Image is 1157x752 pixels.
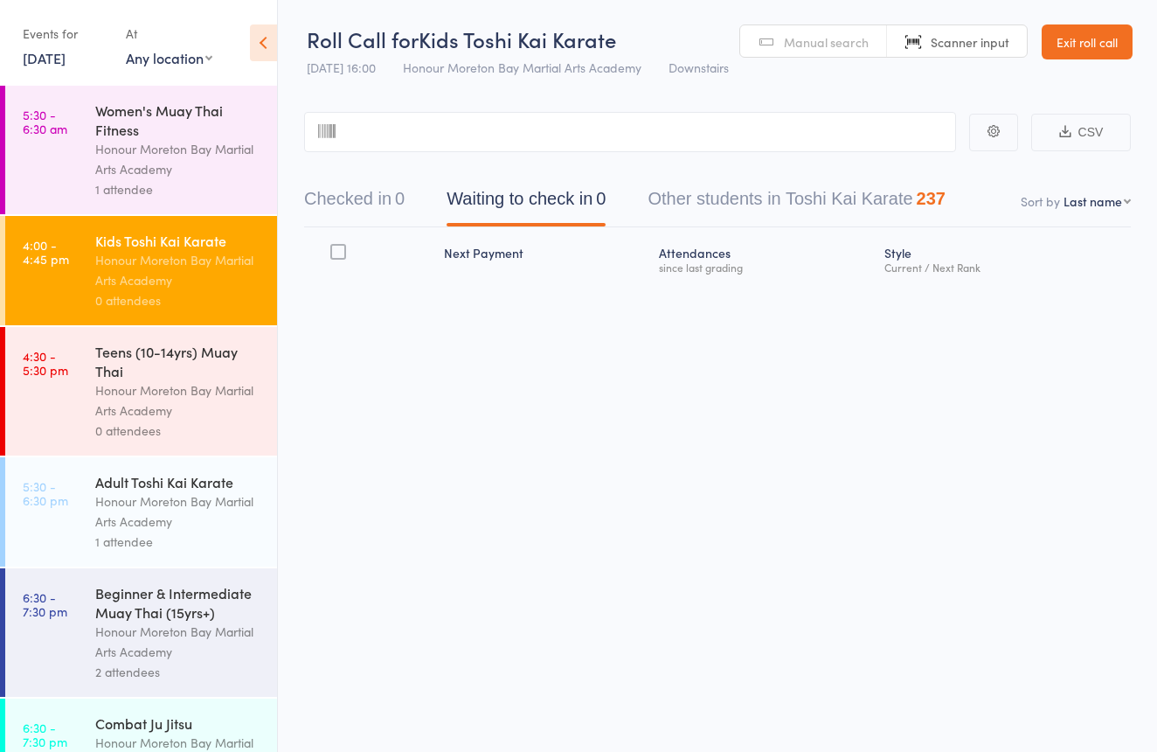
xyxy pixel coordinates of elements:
[95,421,262,441] div: 0 attendees
[126,48,212,67] div: Any location
[931,33,1009,51] span: Scanner input
[659,261,870,273] div: since last grading
[95,583,262,622] div: Beginner & Intermediate Muay Thai (15yrs+)
[23,349,68,377] time: 4:30 - 5:30 pm
[95,342,262,380] div: Teens (10-14yrs) Muay Thai
[23,721,67,749] time: 6:30 - 7:30 pm
[304,180,405,226] button: Checked in0
[669,59,729,76] span: Downstairs
[5,327,277,456] a: 4:30 -5:30 pmTeens (10-14yrs) Muay ThaiHonour Moreton Bay Martial Arts Academy0 attendees
[1042,24,1133,59] a: Exit roll call
[95,290,262,310] div: 0 attendees
[5,86,277,214] a: 5:30 -6:30 amWomen's Muay Thai FitnessHonour Moreton Bay Martial Arts Academy1 attendee
[1031,114,1131,151] button: CSV
[95,472,262,491] div: Adult Toshi Kai Karate
[877,235,1131,282] div: Style
[784,33,869,51] span: Manual search
[23,48,66,67] a: [DATE]
[5,216,277,325] a: 4:00 -4:45 pmKids Toshi Kai KarateHonour Moreton Bay Martial Arts Academy0 attendees
[95,714,262,733] div: Combat Ju Jitsu
[23,590,67,618] time: 6:30 - 7:30 pm
[23,19,108,48] div: Events for
[95,491,262,532] div: Honour Moreton Bay Martial Arts Academy
[648,180,946,226] button: Other students in Toshi Kai Karate237
[95,101,262,139] div: Women's Muay Thai Fitness
[447,180,606,226] button: Waiting to check in0
[652,235,877,282] div: Atten­dances
[395,189,405,208] div: 0
[1021,192,1060,210] label: Sort by
[95,532,262,552] div: 1 attendee
[95,380,262,421] div: Honour Moreton Bay Martial Arts Academy
[95,662,262,682] div: 2 attendees
[307,24,419,53] span: Roll Call for
[95,622,262,662] div: Honour Moreton Bay Martial Arts Academy
[95,179,262,199] div: 1 attendee
[403,59,641,76] span: Honour Moreton Bay Martial Arts Academy
[304,112,956,152] input: Scan member card
[884,261,1124,273] div: Current / Next Rank
[307,59,376,76] span: [DATE] 16:00
[5,457,277,567] a: 5:30 -6:30 pmAdult Toshi Kai KarateHonour Moreton Bay Martial Arts Academy1 attendee
[126,19,212,48] div: At
[23,108,67,136] time: 5:30 - 6:30 am
[917,189,946,208] div: 237
[437,235,652,282] div: Next Payment
[419,24,616,53] span: Kids Toshi Kai Karate
[1063,192,1122,210] div: Last name
[596,189,606,208] div: 0
[5,568,277,697] a: 6:30 -7:30 pmBeginner & Intermediate Muay Thai (15yrs+)Honour Moreton Bay Martial Arts Academy2 a...
[23,238,69,266] time: 4:00 - 4:45 pm
[23,479,68,507] time: 5:30 - 6:30 pm
[95,139,262,179] div: Honour Moreton Bay Martial Arts Academy
[95,231,262,250] div: Kids Toshi Kai Karate
[95,250,262,290] div: Honour Moreton Bay Martial Arts Academy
